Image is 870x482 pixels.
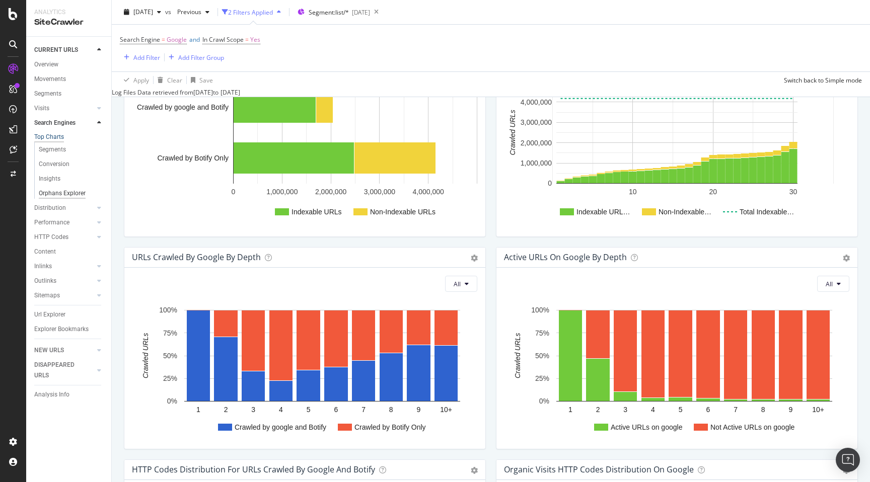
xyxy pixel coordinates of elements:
[471,255,478,262] i: Options
[548,180,552,188] text: 0
[576,208,630,216] text: Indexable URL…
[309,8,349,17] span: Segment: list/*
[154,72,182,88] button: Clear
[307,406,311,414] text: 5
[132,300,477,441] div: A chart.
[34,360,94,381] a: DISAPPEARED URLS
[596,406,600,414] text: 2
[504,71,849,228] svg: A chart.
[133,8,153,16] span: 2025 Sep. 1st
[706,406,710,414] text: 6
[709,188,717,196] text: 20
[39,188,86,199] div: Orphans Explorer
[202,35,244,44] span: In Crawl Scope
[34,217,94,228] a: Performance
[531,306,549,314] text: 100%
[780,72,862,88] button: Switch back to Simple mode
[34,276,94,286] a: Outlinks
[710,423,795,431] text: Not Active URLs on google
[163,352,177,360] text: 50%
[679,406,683,414] text: 5
[521,98,552,106] text: 4,000,000
[245,35,249,44] span: =
[39,144,104,155] a: Segments
[34,290,94,301] a: Sitemaps
[167,33,187,47] span: Google
[34,309,104,320] a: Url Explorer
[221,88,240,97] div: [DATE]
[112,88,240,97] div: Log Files Data retrieved from to
[535,375,549,383] text: 25%
[539,397,549,406] text: 0%
[315,188,346,196] text: 2,000,000
[141,333,150,378] text: Crawled URLs
[761,406,765,414] text: 8
[389,406,393,414] text: 8
[39,174,60,184] div: Insights
[34,290,60,301] div: Sitemaps
[843,255,850,262] i: Options
[193,88,213,97] div: [DATE]
[568,406,572,414] text: 1
[34,89,104,99] a: Segments
[509,110,517,155] text: Crawled URLs
[163,329,177,337] text: 75%
[34,232,94,243] a: HTTP Codes
[34,118,94,128] a: Search Engines
[34,232,68,243] div: HTTP Codes
[34,132,104,142] a: Top Charts
[623,406,627,414] text: 3
[39,174,104,184] a: Insights
[162,35,165,44] span: =
[454,280,461,288] span: All
[173,4,213,20] button: Previous
[120,35,160,44] span: Search Engine
[629,188,637,196] text: 10
[132,71,477,228] svg: A chart.
[34,203,94,213] a: Distribution
[34,324,104,335] a: Explorer Bookmarks
[167,397,177,406] text: 0%
[34,59,58,70] div: Overview
[34,345,94,356] a: NEW URLS
[521,159,552,167] text: 1,000,000
[34,247,104,257] a: Content
[611,423,683,431] text: Active URLs on google
[34,17,103,28] div: SiteCrawler
[361,406,366,414] text: 7
[39,188,104,199] a: Orphans Explorer
[504,251,627,264] h4: Active URLs on google by depth
[440,406,452,414] text: 10+
[34,45,78,55] div: CURRENT URLS
[34,74,66,85] div: Movements
[120,72,149,88] button: Apply
[165,8,173,16] span: vs
[133,53,160,61] div: Add Filter
[250,33,260,47] span: Yes
[789,406,793,414] text: 9
[413,188,444,196] text: 4,000,000
[132,251,261,264] h4: URLs Crawled by google by depth
[39,159,104,170] a: Conversion
[34,118,76,128] div: Search Engines
[222,4,285,20] button: 2 Filters Applied
[159,306,177,314] text: 100%
[228,8,273,16] div: 2 Filters Applied
[370,208,436,216] text: Non-Indexable URLs
[34,389,69,400] div: Analysis Info
[521,139,552,147] text: 2,000,000
[836,448,860,472] div: Open Intercom Messenger
[471,467,478,474] i: Options
[133,75,149,84] div: Apply
[34,360,85,381] div: DISAPPEARED URLS
[34,103,49,114] div: Visits
[196,406,200,414] text: 1
[535,352,549,360] text: 50%
[199,75,213,84] div: Save
[39,159,69,170] div: Conversion
[445,276,477,292] button: All
[34,74,104,85] a: Movements
[137,103,229,111] text: Crawled by google and Botify
[294,4,370,20] button: Segment:list/*[DATE]
[34,89,61,99] div: Segments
